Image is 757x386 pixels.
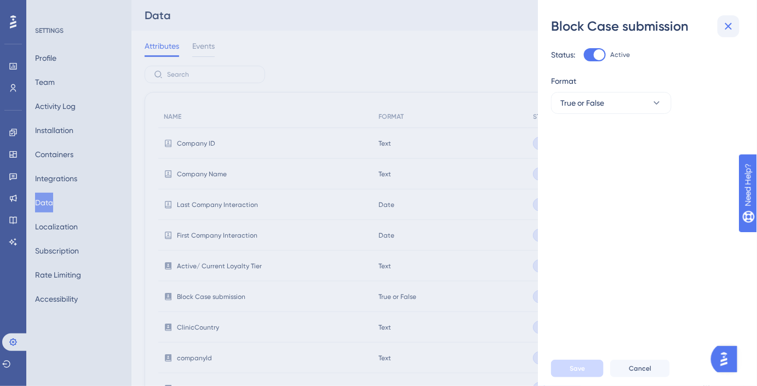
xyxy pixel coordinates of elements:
[711,343,744,376] iframe: UserGuiding AI Assistant Launcher
[551,18,744,35] div: Block Case submission
[610,360,670,377] button: Cancel
[560,96,604,110] span: True or False
[551,360,604,377] button: Save
[570,364,585,373] span: Save
[551,92,672,114] button: True or False
[551,74,735,88] div: Format
[551,48,575,61] div: Status:
[610,50,630,59] span: Active
[26,3,68,16] span: Need Help?
[629,364,651,373] span: Cancel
